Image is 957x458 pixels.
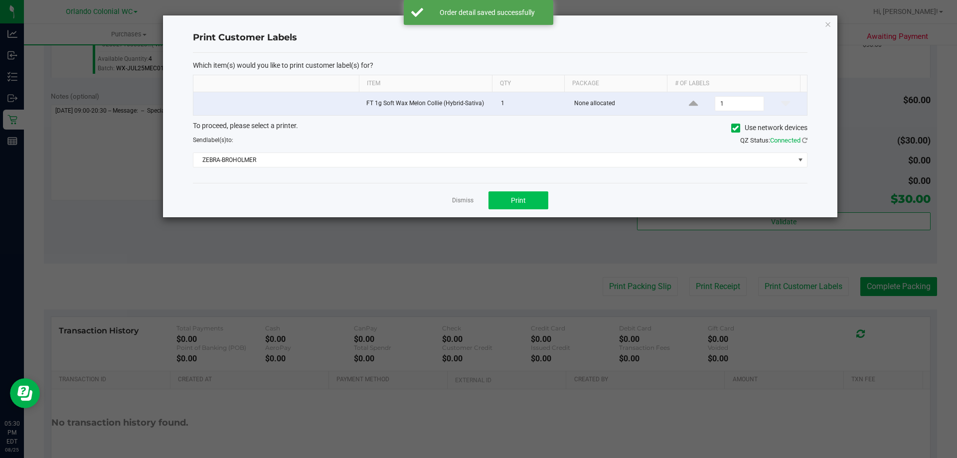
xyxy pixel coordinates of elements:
span: Print [511,196,526,204]
td: 1 [495,92,568,115]
label: Use network devices [731,123,807,133]
button: Print [488,191,548,209]
span: QZ Status: [740,137,807,144]
span: Send to: [193,137,233,144]
span: ZEBRA-BROHOLMER [193,153,795,167]
td: FT 1g Soft Wax Melon Collie (Hybrid-Sativa) [360,92,495,115]
th: Qty [492,75,564,92]
th: Item [359,75,492,92]
a: Dismiss [452,196,474,205]
td: None allocated [568,92,672,115]
th: # of labels [667,75,800,92]
p: Which item(s) would you like to print customer label(s) for? [193,61,807,70]
span: label(s) [206,137,226,144]
span: Connected [770,137,800,144]
th: Package [564,75,667,92]
h4: Print Customer Labels [193,31,807,44]
div: Order detail saved successfully [429,7,546,17]
div: To proceed, please select a printer. [185,121,815,136]
iframe: Resource center [10,378,40,408]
